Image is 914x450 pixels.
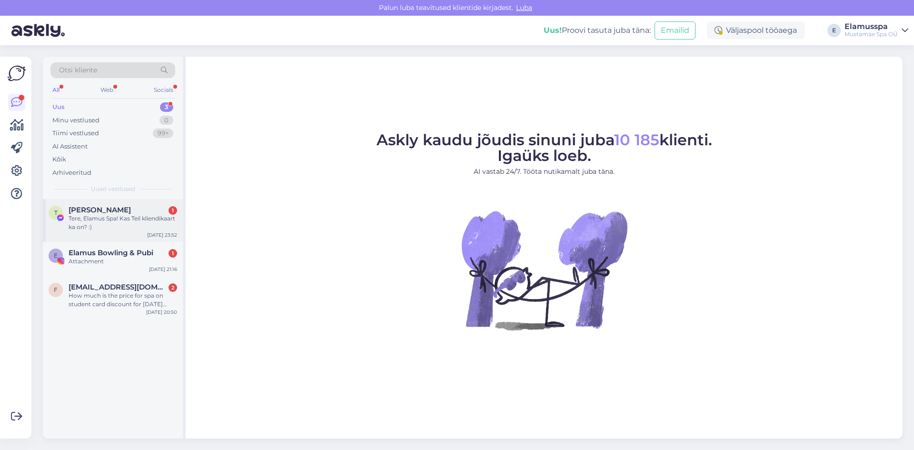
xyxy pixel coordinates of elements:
div: [DATE] 21:16 [149,266,177,273]
div: Mustamäe Spa OÜ [844,30,898,38]
div: 99+ [153,129,173,138]
div: Kõik [52,155,66,164]
span: f [54,286,58,293]
div: Proovi tasuta juba täna: [544,25,651,36]
div: Minu vestlused [52,116,99,125]
div: 3 [160,102,173,112]
div: Uus [52,102,65,112]
div: Tere, Elamus Spa! Kas Teil kliendikaart ka on? :) [69,214,177,231]
div: Tiimi vestlused [52,129,99,138]
div: 0 [159,116,173,125]
span: E [54,252,58,259]
img: No Chat active [458,184,630,356]
div: [DATE] 23:52 [147,231,177,239]
button: Emailid [655,21,695,40]
span: 10 185 [614,130,659,149]
p: AI vastab 24/7. Tööta nutikamalt juba täna. [377,167,712,177]
span: Luba [513,3,535,12]
img: Askly Logo [8,64,26,82]
div: E [827,24,841,37]
div: 1 [169,206,177,215]
span: Askly kaudu jõudis sinuni juba klienti. Igaüks loeb. [377,130,712,165]
div: All [50,84,61,96]
div: 1 [169,249,177,258]
span: Tarvo Tõll [69,206,131,214]
span: Otsi kliente [59,65,97,75]
div: Web [99,84,115,96]
div: Väljaspool tööaega [707,22,805,39]
span: fariha1027@gmail.com [69,283,168,291]
div: [DATE] 20:50 [146,309,177,316]
span: Elamus Bowling & Pubi [69,249,153,257]
div: Arhiveeritud [52,168,91,178]
b: Uus! [544,26,562,35]
div: Attachment [69,257,177,266]
div: Socials [152,84,175,96]
div: Elamusspa [844,23,898,30]
a: ElamusspaMustamäe Spa OÜ [844,23,908,38]
div: AI Assistent [52,142,88,151]
span: Uued vestlused [91,185,135,193]
div: How much is the price for spa on student card discount for [DATE] evening [69,291,177,309]
div: 2 [169,283,177,292]
span: T [54,209,58,216]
